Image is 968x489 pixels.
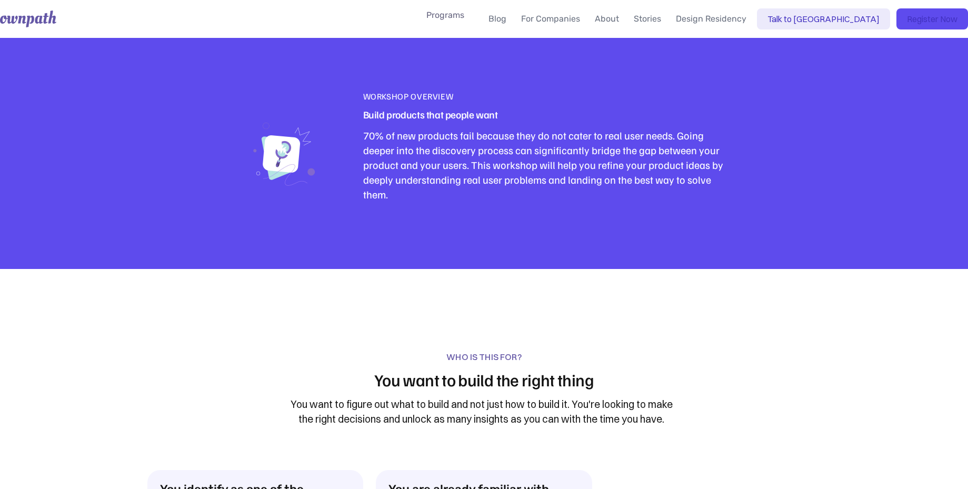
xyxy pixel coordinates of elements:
img: Illustration representing a stage for designers [232,112,337,191]
a: About [591,11,623,27]
a: Stories [630,11,665,27]
p: Build products that people want [363,108,737,121]
p: 70% of new products fail because they do not cater to real user needs. Going deeper into the disc... [363,127,732,202]
a: Design Residency [672,11,751,27]
a: Programs [426,10,464,20]
a: Register Now [896,8,968,29]
h2: You want to build the right thing [374,370,594,390]
a: For Companies [517,11,584,27]
div: Talk to [GEOGRAPHIC_DATA] [767,13,880,25]
div: WHO IS THIS FOR? [446,351,522,363]
div: WORKSHOP OVERVIEW [363,91,737,102]
a: Blog [484,11,511,27]
p: You want to figure out what to build and not just how to build it. You're looking to make the rig... [284,396,679,426]
div: Programs [422,7,478,31]
div: Register Now [907,13,957,25]
a: Talk to [GEOGRAPHIC_DATA] [757,8,890,29]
